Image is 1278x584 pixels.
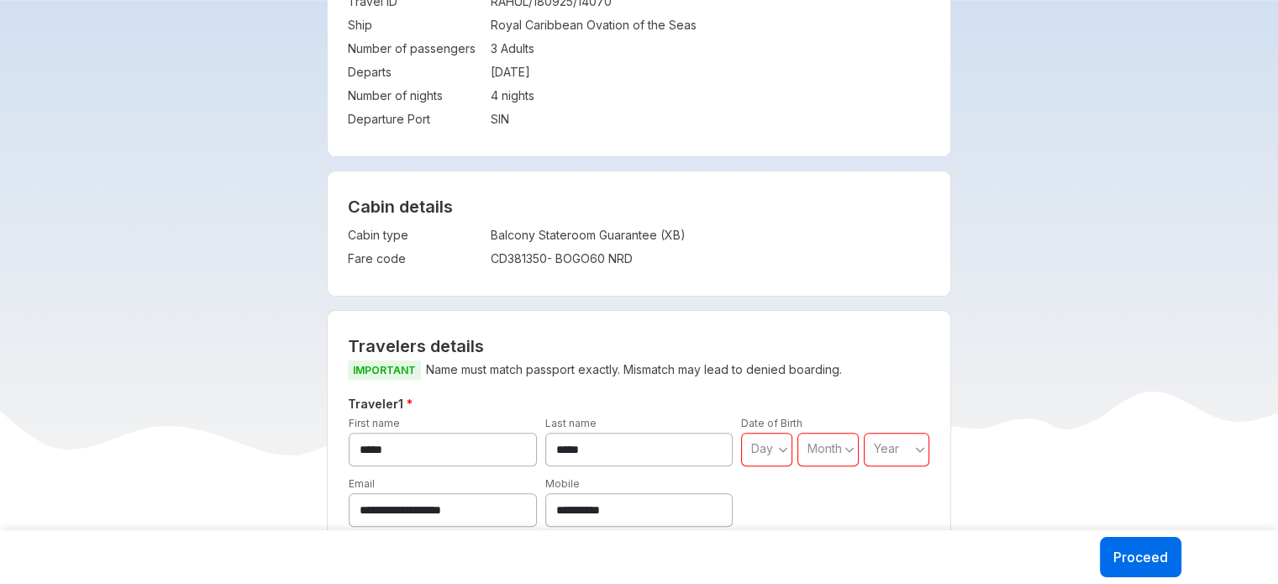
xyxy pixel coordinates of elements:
[491,61,930,84] td: [DATE]
[491,37,930,61] td: 3 Adults
[915,441,925,458] svg: angle down
[348,224,482,247] td: Cabin type
[348,360,421,380] span: IMPORTANT
[491,224,800,247] td: Balcony Stateroom Guarantee (XB)
[348,84,482,108] td: Number of nights
[348,37,482,61] td: Number of passengers
[482,61,491,84] td: :
[348,108,482,131] td: Departure Port
[545,477,580,490] label: Mobile
[844,441,855,458] svg: angle down
[751,441,773,455] span: Day
[482,224,491,247] td: :
[348,61,482,84] td: Departs
[349,477,375,490] label: Email
[348,336,930,356] h2: Travelers details
[482,84,491,108] td: :
[491,108,930,131] td: SIN
[741,417,802,429] label: Date of Birth
[482,108,491,131] td: :
[807,441,842,455] span: Month
[778,441,788,458] svg: angle down
[545,417,597,429] label: Last name
[482,247,491,271] td: :
[491,13,930,37] td: Royal Caribbean Ovation of the Seas
[491,250,800,267] div: CD381350 - BOGO60 NRD
[348,197,930,217] h4: Cabin details
[348,13,482,37] td: Ship
[348,247,482,271] td: Fare code
[482,37,491,61] td: :
[349,417,400,429] label: First name
[344,394,934,414] h5: Traveler 1
[1100,537,1181,577] button: Proceed
[348,360,930,381] p: Name must match passport exactly. Mismatch may lead to denied boarding.
[482,13,491,37] td: :
[491,84,930,108] td: 4 nights
[874,441,899,455] span: Year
